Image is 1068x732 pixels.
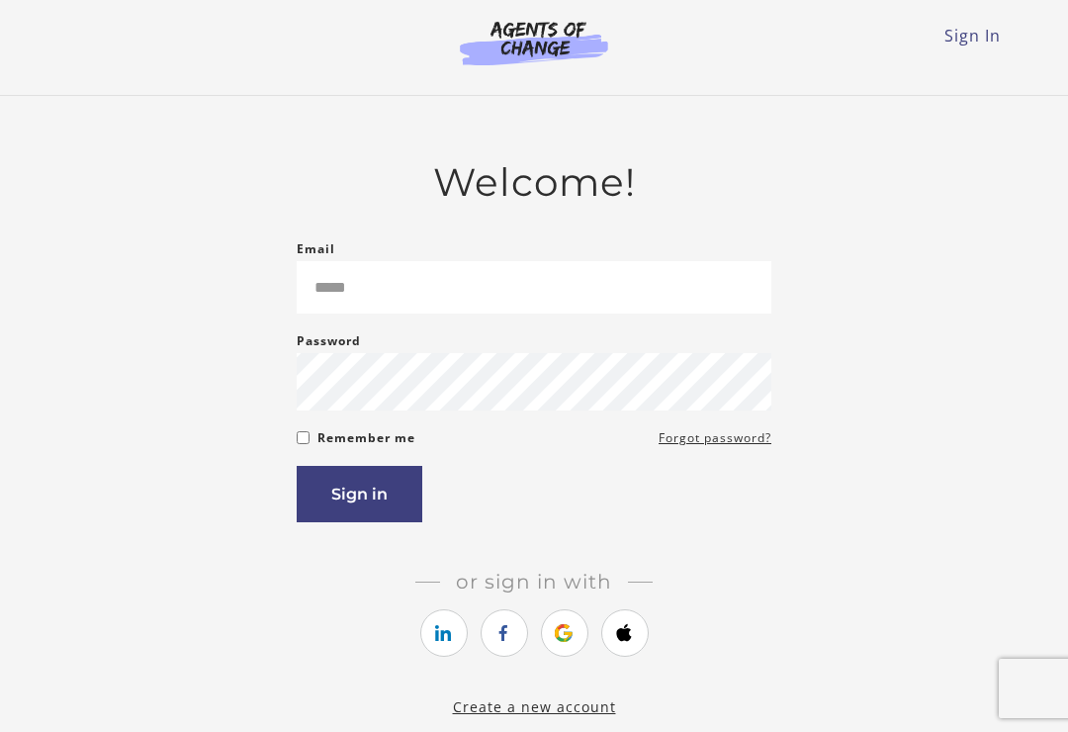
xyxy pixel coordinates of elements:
label: Remember me [317,426,415,450]
a: Forgot password? [659,426,771,450]
span: Or sign in with [440,570,628,594]
img: Agents of Change Logo [439,20,629,65]
label: Password [297,329,361,353]
a: https://courses.thinkific.com/users/auth/linkedin?ss%5Breferral%5D=&ss%5Buser_return_to%5D=&ss%5B... [420,609,468,657]
a: Sign In [944,25,1001,46]
a: https://courses.thinkific.com/users/auth/facebook?ss%5Breferral%5D=&ss%5Buser_return_to%5D=&ss%5B... [481,609,528,657]
a: https://courses.thinkific.com/users/auth/google?ss%5Breferral%5D=&ss%5Buser_return_to%5D=&ss%5Bvi... [541,609,588,657]
button: Sign in [297,466,422,522]
a: https://courses.thinkific.com/users/auth/apple?ss%5Breferral%5D=&ss%5Buser_return_to%5D=&ss%5Bvis... [601,609,649,657]
label: Email [297,237,335,261]
h2: Welcome! [297,159,771,206]
a: Create a new account [453,697,616,716]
